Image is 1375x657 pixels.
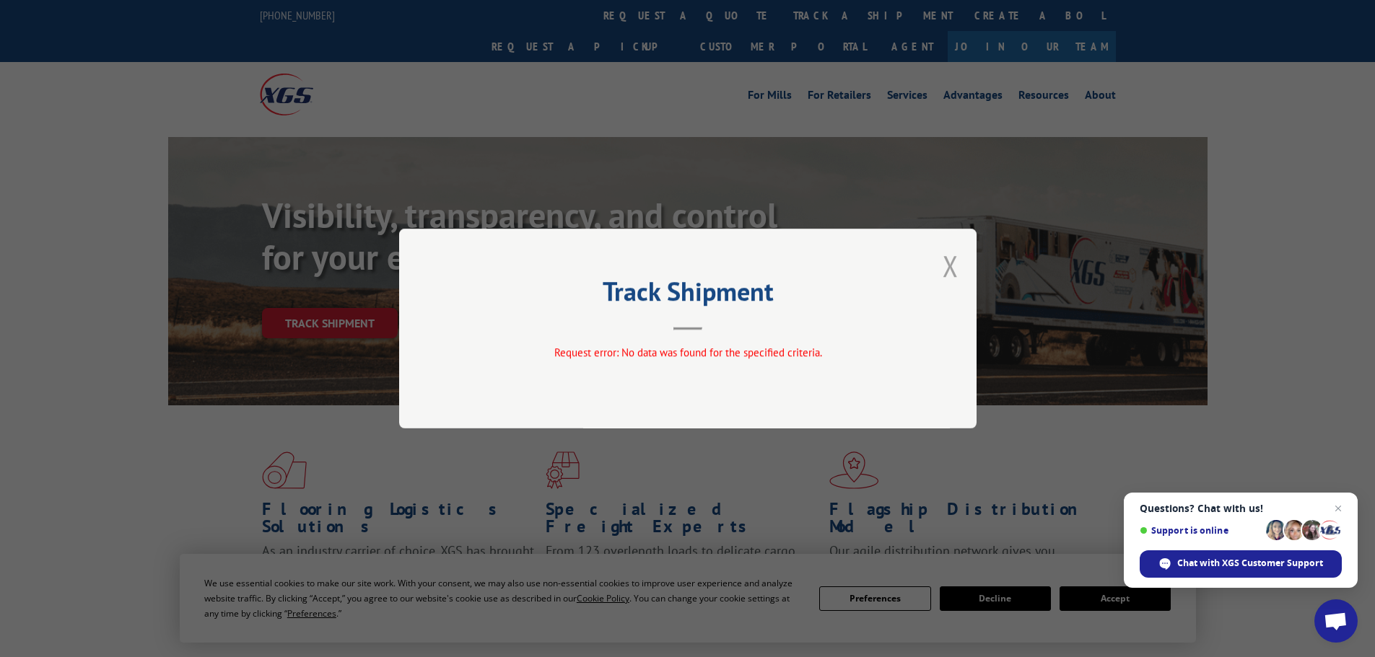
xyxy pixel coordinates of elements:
div: Open chat [1314,599,1358,643]
span: Questions? Chat with us! [1140,503,1342,514]
span: Support is online [1140,525,1261,536]
div: Chat with XGS Customer Support [1140,550,1342,578]
span: Close chat [1330,500,1347,517]
h2: Track Shipment [471,281,904,309]
span: Request error: No data was found for the specified criteria. [554,345,821,359]
button: Close modal [943,247,959,285]
span: Chat with XGS Customer Support [1177,557,1323,570]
